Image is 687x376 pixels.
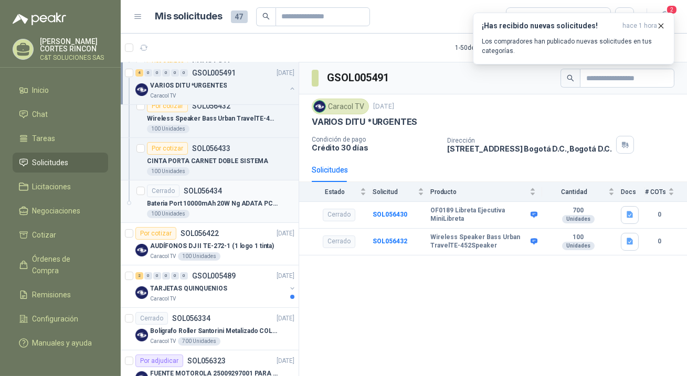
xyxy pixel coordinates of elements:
p: SOL056422 [181,230,219,237]
span: Producto [430,188,527,196]
p: Dirección [447,137,612,144]
a: Por cotizarSOL056422[DATE] Company LogoAUDÍFONOS DJ II TE-272-1 (1 logo 1 tinta)Caracol TV100 Uni... [121,223,299,265]
a: Órdenes de Compra [13,249,108,281]
a: Solicitudes [13,153,108,173]
a: Manuales y ayuda [13,333,108,353]
span: Configuración [33,313,79,325]
p: TARJETAS QUINQUENIOS [150,284,227,294]
p: [PERSON_NAME] CORTES RINCON [40,38,108,52]
p: C&T SOLUCIONES SAS [40,55,108,61]
p: Caracol TV [150,337,176,346]
a: 4 0 0 0 0 0 GSOL005491[DATE] Company LogoVARIOS DITU *URGENTESCaracol TV [135,67,297,100]
div: 4 [135,69,143,77]
span: Estado [312,188,358,196]
div: Cerrado [323,235,355,248]
p: SOL056334 [172,315,210,322]
div: 700 Unidades [178,337,220,346]
span: Remisiones [33,289,71,300]
span: search [262,13,270,20]
p: [DATE] [277,356,294,366]
p: SOL056432 [192,102,230,110]
div: 0 [180,272,188,280]
a: Negociaciones [13,201,108,221]
p: VARIOS DITU *URGENTES [150,81,227,91]
th: Cantidad [542,182,621,201]
div: Cerrado [323,209,355,221]
div: 0 [162,272,170,280]
a: SOL056432 [373,238,407,245]
h3: GSOL005491 [327,70,390,86]
a: Tareas [13,128,108,148]
p: Caracol TV [150,252,176,261]
span: Solicitudes [33,157,69,168]
span: Negociaciones [33,205,81,217]
p: CINTA PORTA CARNET DOBLE SISTEMA [147,156,268,166]
div: 100 Unidades [147,210,189,218]
div: Solicitudes [312,164,348,176]
p: SOL056434 [184,187,222,195]
span: Manuales y ayuda [33,337,92,349]
a: Cotizar [13,225,108,245]
p: AUDÍFONOS DJ II TE-272-1 (1 logo 1 tinta) [150,241,274,251]
div: 0 [162,69,170,77]
b: Wireless Speaker Bass Urban TravelTE-452Speaker [430,233,528,250]
span: 47 [231,10,248,23]
div: 0 [153,272,161,280]
p: [DATE] [277,314,294,324]
img: Company Logo [135,244,148,256]
a: SOL056430 [373,211,407,218]
a: Chat [13,104,108,124]
div: 0 [171,272,179,280]
p: Wireless Speaker Bass Urban TravelTE-452Speaker [147,114,278,124]
div: 100 Unidades [147,125,189,133]
p: VARIOS DITU *URGENTES [312,116,417,127]
p: [DATE] [373,102,394,112]
th: Solicitud [373,182,430,201]
a: Por cotizarSOL056432Wireless Speaker Bass Urban TravelTE-452Speaker100 Unidades [121,95,299,138]
p: SOL056433 [192,145,230,152]
img: Company Logo [135,286,148,299]
div: 1 - 50 de 194 [455,39,520,56]
span: Órdenes de Compra [33,253,98,276]
a: CerradoSOL056334[DATE] Company LogoBolígrafo Roller Santorini Metalizado COLOR MORADO 1logoCaraco... [121,308,299,350]
div: Cerrado [147,185,179,197]
b: 100 [542,233,615,242]
p: Bolígrafo Roller Santorini Metalizado COLOR MORADO 1logo [150,326,281,336]
p: Crédito 30 días [312,143,439,152]
b: 0 [645,210,674,220]
p: [STREET_ADDRESS] Bogotá D.C. , Bogotá D.C. [447,144,612,153]
div: Por cotizar [147,100,188,112]
img: Company Logo [314,101,325,112]
span: Inicio [33,84,49,96]
span: search [567,74,574,82]
th: Docs [621,182,645,201]
th: Producto [430,182,542,201]
div: Cerrado [135,312,168,325]
th: # COTs [645,182,687,201]
button: 2 [656,7,674,26]
span: Cotizar [33,229,57,241]
a: Inicio [13,80,108,100]
img: Company Logo [135,329,148,341]
h3: ¡Has recibido nuevas solicitudes! [482,22,618,30]
p: SOL056323 [187,357,226,364]
a: 2 0 0 0 0 0 GSOL005489[DATE] Company LogoTARJETAS QUINQUENIOSCaracol TV [135,270,297,303]
p: Los compradores han publicado nuevas solicitudes en tus categorías. [482,37,665,56]
a: Remisiones [13,285,108,305]
p: Caracol TV [150,92,176,100]
span: Licitaciones [33,181,71,192]
div: Todas [513,11,535,23]
p: [DATE] [277,229,294,239]
span: # COTs [645,188,666,196]
a: Licitaciones [13,177,108,197]
img: Company Logo [135,83,148,96]
span: Solicitud [373,188,416,196]
p: [DATE] [277,271,294,281]
span: Tareas [33,133,56,144]
div: 0 [180,69,188,77]
p: Condición de pago [312,136,439,143]
span: 2 [666,5,678,15]
div: 0 [144,69,152,77]
p: Caracol TV [150,295,176,303]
